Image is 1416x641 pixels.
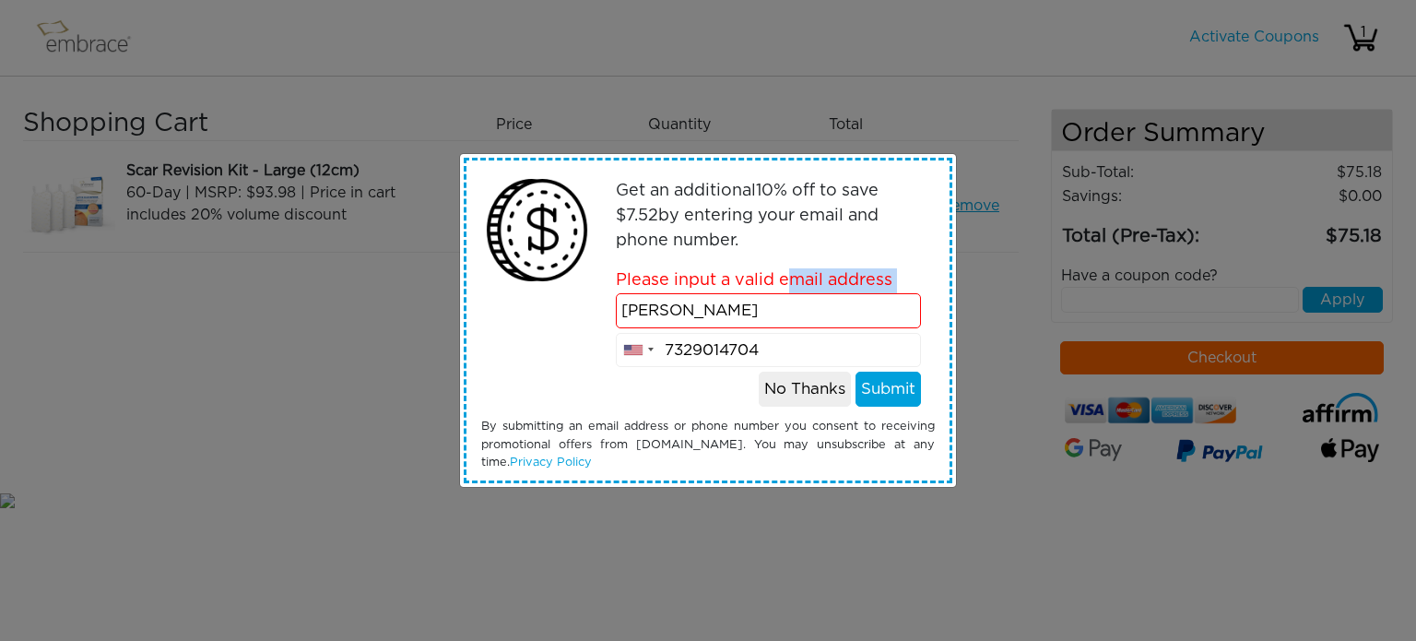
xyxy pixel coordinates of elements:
input: Email [616,293,922,328]
button: Submit [855,372,921,407]
div: United States: +1 [617,334,659,367]
span: 10 [756,183,773,199]
img: money2.png [477,170,597,291]
input: Phone [616,333,922,368]
button: No Thanks [759,372,851,407]
p: Get an additional % off to save $ by entering your email and phone number. [616,179,922,254]
span: Please input a valid email address [616,272,892,289]
div: By submitting an email address or phone number you consent to receiving promotional offers from [... [467,418,949,471]
a: Privacy Policy [510,457,592,469]
span: 7.52 [626,208,658,224]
